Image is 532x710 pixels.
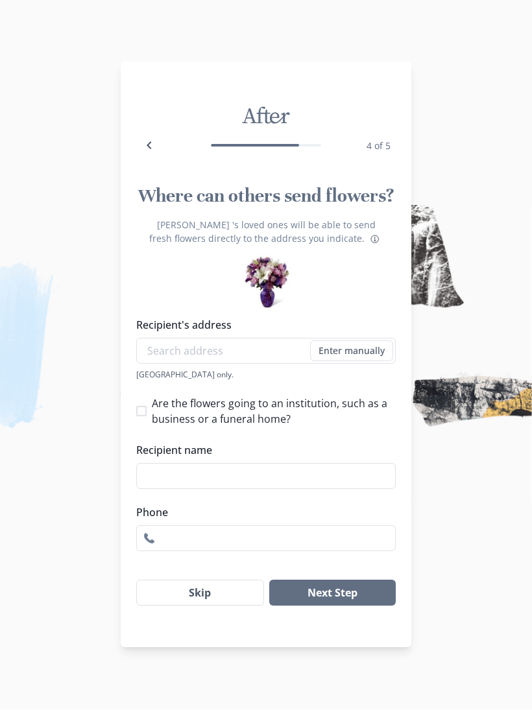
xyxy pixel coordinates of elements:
[136,443,388,458] label: Recipient name
[269,580,396,606] button: Next Step
[310,341,393,362] button: Enter manually
[136,185,396,208] h1: Where can others send flowers?
[136,133,162,159] button: Back
[136,338,396,364] input: Search address
[136,318,388,333] label: Recipient's address
[367,140,391,152] span: 4 of 5
[367,232,383,248] button: About flower deliveries
[152,396,396,427] span: Are the flowers going to an institution, such as a business or a funeral home?
[242,254,291,302] div: Preview of some flower bouquets
[136,505,388,521] label: Phone
[136,219,396,248] p: [PERSON_NAME] 's loved ones will be able to send fresh flowers directly to the address you indicate.
[136,580,264,606] button: Skip
[136,370,396,381] div: [GEOGRAPHIC_DATA] only.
